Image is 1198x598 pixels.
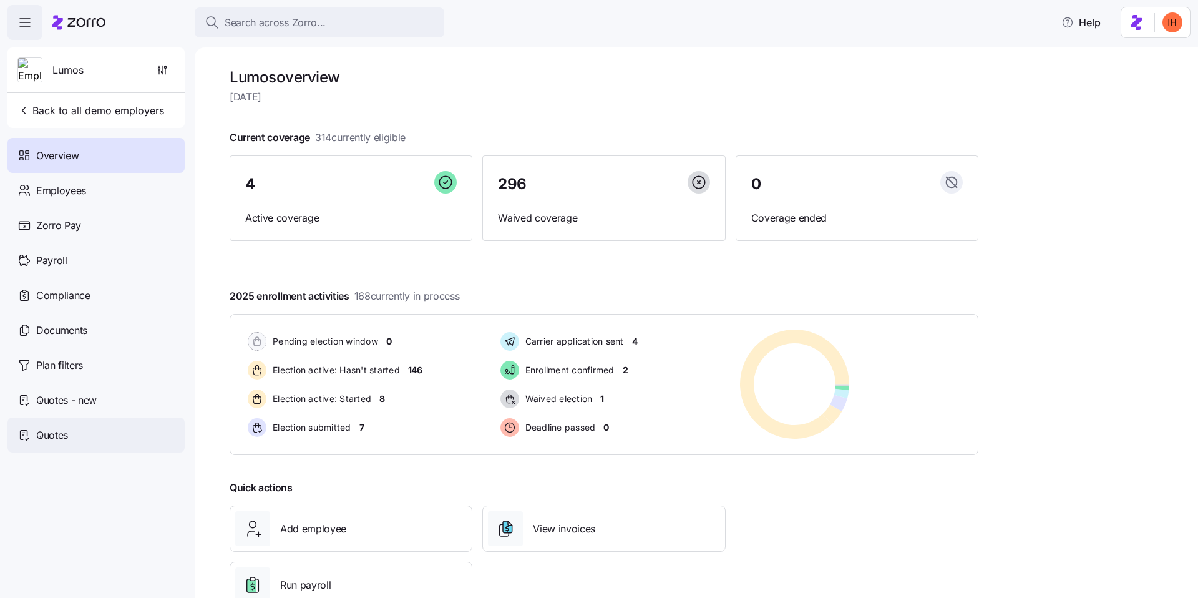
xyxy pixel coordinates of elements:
[7,243,185,278] a: Payroll
[245,210,457,226] span: Active coverage
[52,62,84,78] span: Lumos
[603,421,609,434] span: 0
[522,335,624,348] span: Carrier application sent
[36,358,83,373] span: Plan filters
[280,521,346,537] span: Add employee
[18,58,42,83] img: Employer logo
[7,278,185,313] a: Compliance
[269,421,351,434] span: Election submitted
[7,383,185,418] a: Quotes - new
[315,130,406,145] span: 314 currently eligible
[7,208,185,243] a: Zorro Pay
[632,335,638,348] span: 4
[245,177,255,192] span: 4
[36,183,86,199] span: Employees
[408,364,422,376] span: 146
[522,421,596,434] span: Deadline passed
[1051,10,1111,35] button: Help
[379,393,385,405] span: 8
[386,335,392,348] span: 0
[522,393,593,405] span: Waived election
[751,177,761,192] span: 0
[225,15,326,31] span: Search across Zorro...
[354,288,460,304] span: 168 currently in process
[230,67,978,87] h1: Lumos overview
[230,480,293,496] span: Quick actions
[269,393,371,405] span: Election active: Started
[36,288,90,303] span: Compliance
[600,393,604,405] span: 1
[7,348,185,383] a: Plan filters
[533,521,595,537] span: View invoices
[7,313,185,348] a: Documents
[36,148,79,164] span: Overview
[36,253,67,268] span: Payroll
[522,364,615,376] span: Enrollment confirmed
[269,335,378,348] span: Pending election window
[230,130,406,145] span: Current coverage
[269,364,400,376] span: Election active: Hasn't started
[36,323,87,338] span: Documents
[12,98,169,123] button: Back to all demo employers
[751,210,963,226] span: Coverage ended
[498,177,527,192] span: 296
[359,421,364,434] span: 7
[36,428,68,443] span: Quotes
[7,173,185,208] a: Employees
[195,7,444,37] button: Search across Zorro...
[623,364,628,376] span: 2
[1162,12,1182,32] img: f3711480c2c985a33e19d88a07d4c111
[7,418,185,453] a: Quotes
[36,393,97,408] span: Quotes - new
[7,138,185,173] a: Overview
[36,218,81,233] span: Zorro Pay
[280,577,331,593] span: Run payroll
[498,210,709,226] span: Waived coverage
[1061,15,1101,30] span: Help
[230,89,978,105] span: [DATE]
[17,103,164,118] span: Back to all demo employers
[230,288,459,304] span: 2025 enrollment activities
